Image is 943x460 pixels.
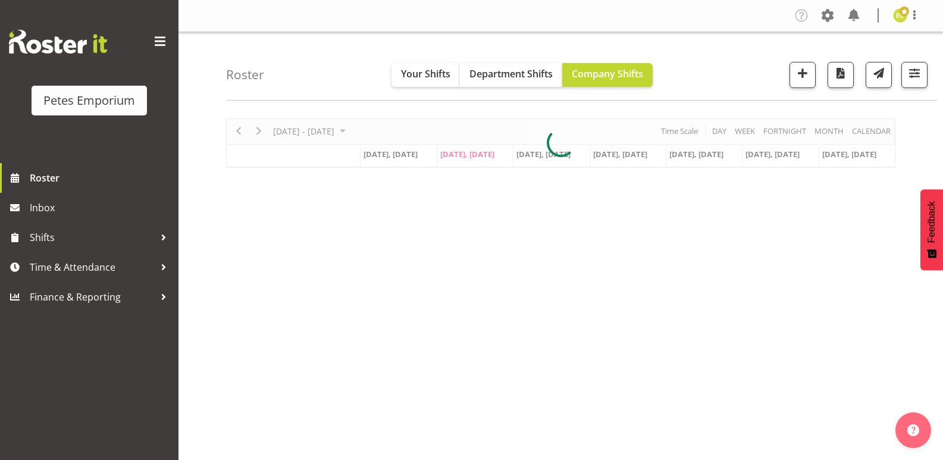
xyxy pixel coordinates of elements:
span: Department Shifts [469,67,553,80]
span: Company Shifts [572,67,643,80]
button: Feedback - Show survey [920,189,943,270]
h4: Roster [226,68,264,82]
button: Department Shifts [460,63,562,87]
img: help-xxl-2.png [907,424,919,436]
img: Rosterit website logo [9,30,107,54]
button: Company Shifts [562,63,653,87]
img: emma-croft7499.jpg [893,8,907,23]
span: Time & Attendance [30,258,155,276]
span: Inbox [30,199,173,217]
span: Finance & Reporting [30,288,155,306]
span: Feedback [926,201,937,243]
button: Download a PDF of the roster according to the set date range. [828,62,854,88]
div: Petes Emporium [43,92,135,109]
span: Roster [30,169,173,187]
span: Your Shifts [401,67,450,80]
button: Filter Shifts [901,62,928,88]
button: Add a new shift [790,62,816,88]
button: Send a list of all shifts for the selected filtered period to all rostered employees. [866,62,892,88]
span: Shifts [30,229,155,246]
button: Your Shifts [391,63,460,87]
